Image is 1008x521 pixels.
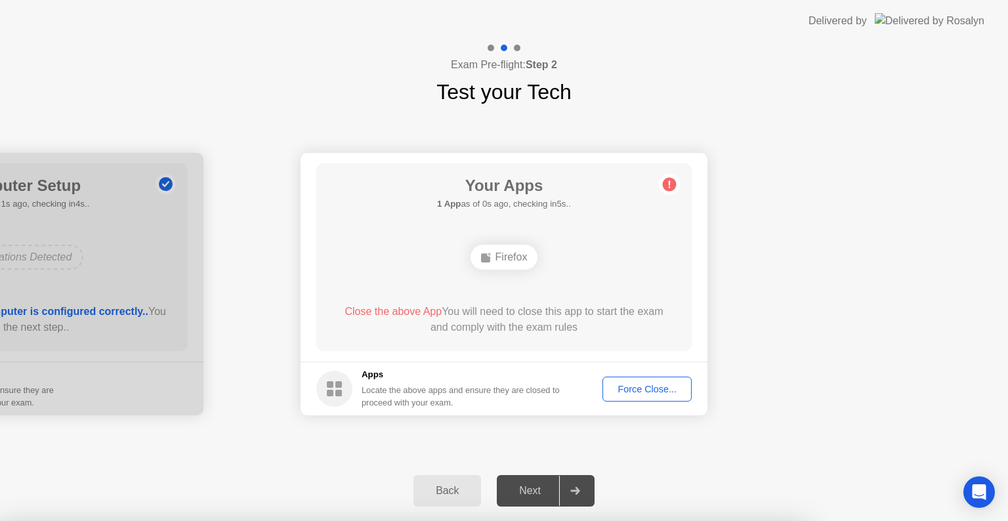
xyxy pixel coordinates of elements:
[417,485,477,497] div: Back
[607,384,687,394] div: Force Close...
[437,198,571,211] h5: as of 0s ago, checking in5s..
[362,384,560,409] div: Locate the above apps and ensure they are closed to proceed with your exam.
[362,368,560,381] h5: Apps
[526,59,557,70] b: Step 2
[335,304,673,335] div: You will need to close this app to start the exam and comply with the exam rules
[471,245,538,270] div: Firefox
[345,306,442,317] span: Close the above App
[501,485,559,497] div: Next
[808,13,867,29] div: Delivered by
[436,76,572,108] h1: Test your Tech
[451,57,557,73] h4: Exam Pre-flight:
[437,174,571,198] h1: Your Apps
[875,13,984,28] img: Delivered by Rosalyn
[437,199,461,209] b: 1 App
[963,476,995,508] div: Open Intercom Messenger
